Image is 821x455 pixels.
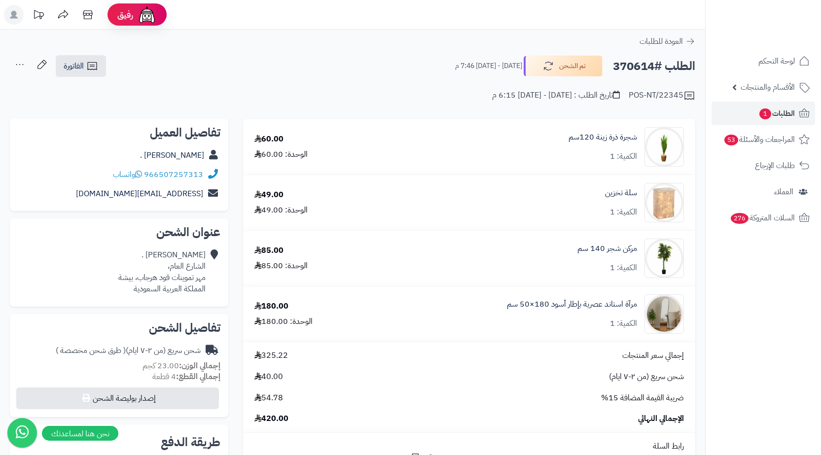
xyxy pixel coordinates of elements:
[638,413,684,424] span: الإجمالي النهائي
[64,60,84,72] span: الفاتورة
[610,207,637,218] div: الكمية: 1
[492,90,620,101] div: تاريخ الطلب : [DATE] - [DATE] 6:15 م
[140,149,204,161] a: [PERSON_NAME] .
[76,188,203,200] a: [EMAIL_ADDRESS][DOMAIN_NAME]
[712,102,815,125] a: الطلبات1
[610,151,637,162] div: الكمية: 1
[712,49,815,73] a: لوحة التحكم
[569,132,637,143] a: شجرة ذرة زينة 120سم
[254,392,283,404] span: 54.78
[254,301,288,312] div: 180.00
[254,189,284,201] div: 49.00
[754,7,812,28] img: logo-2.png
[712,128,815,151] a: المراجعات والأسئلة53
[755,159,795,173] span: طلبات الإرجاع
[56,345,126,356] span: ( طرق شحن مخصصة )
[645,127,683,167] img: 1693058453-76574576-90x90.jpg
[161,436,220,448] h2: طريقة الدفع
[724,134,739,146] span: 53
[730,211,795,225] span: السلات المتروكة
[113,169,142,180] a: واتساب
[605,187,637,199] a: سلة تخزين
[179,360,220,372] strong: إجمالي الوزن:
[254,371,283,383] span: 40.00
[254,149,308,160] div: الوحدة: 60.00
[712,180,815,204] a: العملاء
[622,350,684,361] span: إجمالي سعر المنتجات
[640,35,695,47] a: العودة للطلبات
[16,387,219,409] button: إصدار بوليصة الشحن
[577,243,637,254] a: مركن شجر 140 سم
[117,9,133,21] span: رفيق
[774,185,793,199] span: العملاء
[640,35,683,47] span: العودة للطلبات
[176,371,220,383] strong: إجمالي القطع:
[758,106,795,120] span: الطلبات
[254,413,288,424] span: 420.00
[712,154,815,177] a: طلبات الإرجاع
[254,316,313,327] div: الوحدة: 180.00
[137,5,157,25] img: ai-face.png
[26,5,51,27] a: تحديثات المنصة
[18,127,220,139] h2: تفاصيل العميل
[741,80,795,94] span: الأقسام والمنتجات
[524,56,603,76] button: تم الشحن
[613,56,695,76] h2: الطلب #370614
[254,205,308,216] div: الوحدة: 49.00
[758,54,795,68] span: لوحة التحكم
[610,262,637,274] div: الكمية: 1
[254,350,288,361] span: 325.22
[152,371,220,383] small: 4 قطعة
[730,212,750,224] span: 276
[609,371,684,383] span: شحن سريع (من ٢-٧ ايام)
[601,392,684,404] span: ضريبة القيمة المضافة 15%
[759,108,772,120] span: 1
[645,294,683,334] img: 1753865142-1-90x90.jpg
[455,61,522,71] small: [DATE] - [DATE] 7:46 م
[18,322,220,334] h2: تفاصيل الشحن
[712,206,815,230] a: السلات المتروكة276
[629,90,695,102] div: POS-NT/22345
[254,260,308,272] div: الوحدة: 85.00
[143,360,220,372] small: 23.00 كجم
[144,169,203,180] a: 966507257313
[254,245,284,256] div: 85.00
[645,239,683,278] img: 1750328813-1-90x90.jpg
[56,55,106,77] a: الفاتورة
[645,183,683,222] img: 1744459491-1-90x90.jpg
[56,345,201,356] div: شحن سريع (من ٢-٧ ايام)
[247,441,691,452] div: رابط السلة
[18,226,220,238] h2: عنوان الشحن
[507,299,637,310] a: مرآة استاند عصرية بإطار أسود 180×50 سم
[254,134,284,145] div: 60.00
[118,249,206,294] div: [PERSON_NAME] . الشارع العام، مهر تموينات قود هرجاب، بيشة المملكة العربية السعودية
[723,133,795,146] span: المراجعات والأسئلة
[610,318,637,329] div: الكمية: 1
